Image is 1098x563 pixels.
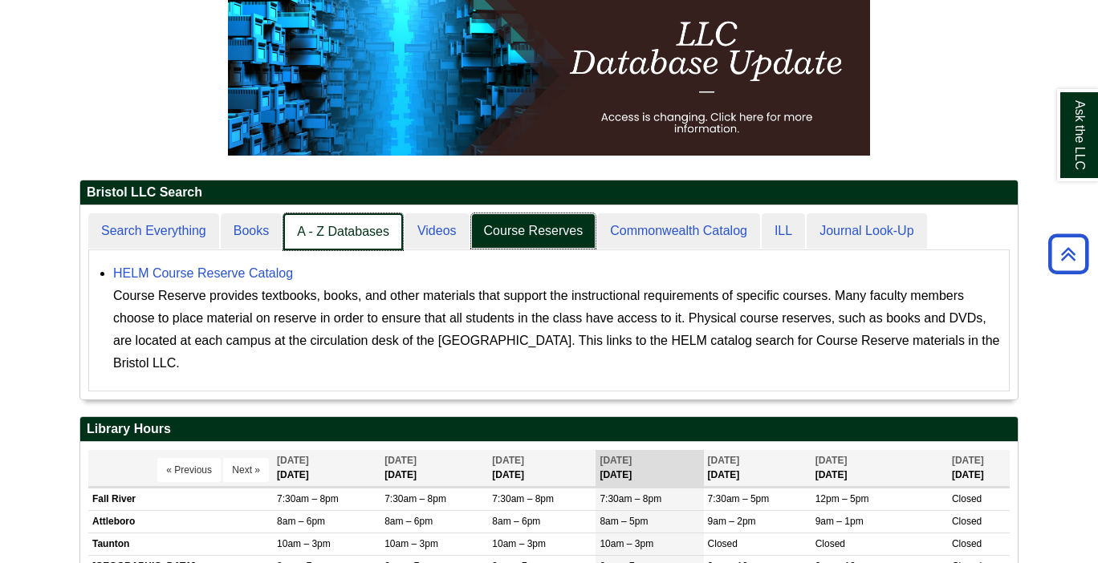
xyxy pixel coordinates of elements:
a: HELM Course Reserve Catalog [113,266,293,280]
span: 7:30am – 8pm [277,493,339,504]
td: Fall River [88,488,273,510]
a: Videos [405,213,470,249]
th: [DATE] [811,450,948,486]
a: Search Everything [88,213,219,249]
th: [DATE] [596,450,703,486]
a: Course Reserves [471,213,596,249]
span: 8am – 6pm [277,516,325,527]
a: ILL [762,213,805,249]
h2: Bristol LLC Search [80,180,1018,205]
span: 8am – 6pm [492,516,540,527]
th: [DATE] [948,450,1010,486]
a: Commonwealth Catalog [597,213,760,249]
button: Next » [223,458,269,482]
th: [DATE] [488,450,596,486]
span: 9am – 2pm [708,516,756,527]
th: [DATE] [273,450,380,486]
span: Closed [952,538,982,549]
span: 12pm – 5pm [815,493,869,504]
h2: Library Hours [80,417,1018,442]
span: [DATE] [708,455,740,466]
span: [DATE] [600,455,632,466]
span: [DATE] [492,455,524,466]
a: Journal Look-Up [807,213,926,249]
span: Closed [815,538,845,549]
div: Course Reserve provides textbooks, books, and other materials that support the instructional requ... [113,285,1001,375]
span: 10am – 3pm [492,538,546,549]
span: 7:30am – 8pm [384,493,446,504]
span: 9am – 1pm [815,516,864,527]
a: Books [221,213,282,249]
span: [DATE] [384,455,417,466]
span: 7:30am – 8pm [492,493,554,504]
span: Closed [708,538,738,549]
th: [DATE] [380,450,488,486]
button: « Previous [157,458,221,482]
span: 10am – 3pm [277,538,331,549]
td: Attleboro [88,510,273,533]
span: Closed [952,493,982,504]
th: [DATE] [704,450,811,486]
a: A - Z Databases [283,213,403,251]
span: [DATE] [815,455,848,466]
span: [DATE] [952,455,984,466]
span: Closed [952,516,982,527]
td: Taunton [88,533,273,555]
span: 8am – 6pm [384,516,433,527]
span: 8am – 5pm [600,516,648,527]
a: Back to Top [1043,243,1094,265]
span: 7:30am – 5pm [708,493,770,504]
span: [DATE] [277,455,309,466]
span: 7:30am – 8pm [600,493,661,504]
span: 10am – 3pm [600,538,653,549]
span: 10am – 3pm [384,538,438,549]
